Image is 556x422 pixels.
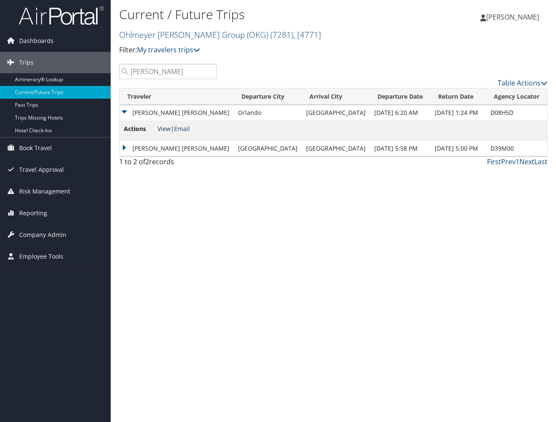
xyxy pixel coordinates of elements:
[19,30,54,51] span: Dashboards
[19,137,52,159] span: Book Travel
[516,157,519,166] a: 1
[19,181,70,202] span: Risk Management
[19,52,34,73] span: Trips
[270,29,293,40] span: ( 7281 )
[120,141,234,156] td: [PERSON_NAME] [PERSON_NAME]
[234,105,302,120] td: Orlando
[158,125,171,133] a: View
[119,64,217,79] input: Search Traveler or Arrival City
[370,105,430,120] td: [DATE] 6:20 AM
[302,105,370,120] td: [GEOGRAPHIC_DATA]
[19,202,47,224] span: Reporting
[234,88,302,105] th: Departure City: activate to sort column ascending
[120,88,234,105] th: Traveler: activate to sort column ascending
[19,159,64,180] span: Travel Approval
[486,141,547,156] td: D39M00
[480,4,547,30] a: [PERSON_NAME]
[158,125,190,133] span: |
[124,124,156,134] span: Actions
[430,141,486,156] td: [DATE] 5:00 PM
[498,78,547,88] a: Table Actions
[145,157,149,166] span: 2
[486,12,539,22] span: [PERSON_NAME]
[119,6,405,23] h1: Current / Future Trips
[370,141,430,156] td: [DATE] 5:58 PM
[119,157,217,171] div: 1 to 2 of records
[119,45,405,56] p: Filter:
[137,45,200,54] a: My travelers trips
[119,29,321,40] a: Ohlmeyer [PERSON_NAME] Group (OKG)
[234,141,302,156] td: [GEOGRAPHIC_DATA]
[430,105,486,120] td: [DATE] 1:24 PM
[19,246,63,267] span: Employee Tools
[487,157,501,166] a: First
[302,141,370,156] td: [GEOGRAPHIC_DATA]
[120,105,234,120] td: [PERSON_NAME] [PERSON_NAME]
[519,157,534,166] a: Next
[302,88,370,105] th: Arrival City: activate to sort column ascending
[370,88,430,105] th: Departure Date: activate to sort column descending
[430,88,486,105] th: Return Date: activate to sort column ascending
[174,125,190,133] a: Email
[486,88,547,105] th: Agency Locator: activate to sort column ascending
[486,105,547,120] td: D08H5D
[534,157,547,166] a: Last
[19,6,104,26] img: airportal-logo.png
[19,224,66,245] span: Company Admin
[293,29,321,40] span: , [ 4771 ]
[501,157,516,166] a: Prev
